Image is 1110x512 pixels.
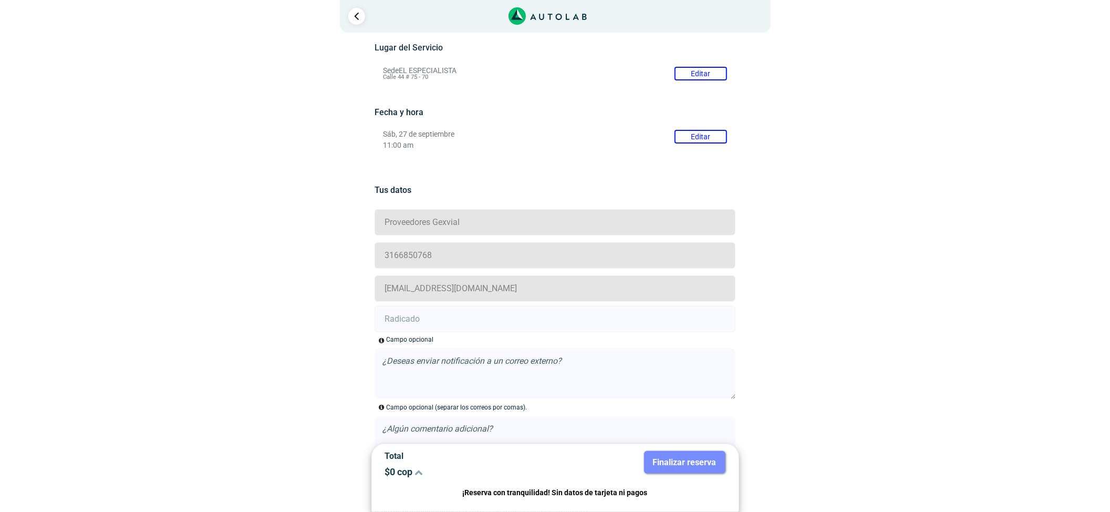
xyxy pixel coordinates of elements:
[386,403,527,412] p: Campo opcional (separar los correos por comas).
[675,130,727,144] button: Editar
[375,185,735,195] h5: Tus datos
[509,11,587,21] a: Link al sitio de autolab
[386,335,433,344] div: Campo opcional
[375,43,735,53] h5: Lugar del Servicio
[383,130,727,139] p: Sáb, 27 de septiembre
[375,275,735,302] input: Correo electrónico
[385,466,547,477] p: $ 0 cop
[348,8,365,25] a: Ir al paso anterior
[383,141,727,150] p: 11:00 am
[375,242,735,269] input: Celular
[385,451,547,461] p: Total
[644,451,725,474] button: Finalizar reserva
[385,487,725,499] p: ¡Reserva con tranquilidad! Sin datos de tarjeta ni pagos
[375,209,735,235] input: Nombre y apellido
[375,306,735,332] input: Radicado
[375,107,735,117] h5: Fecha y hora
